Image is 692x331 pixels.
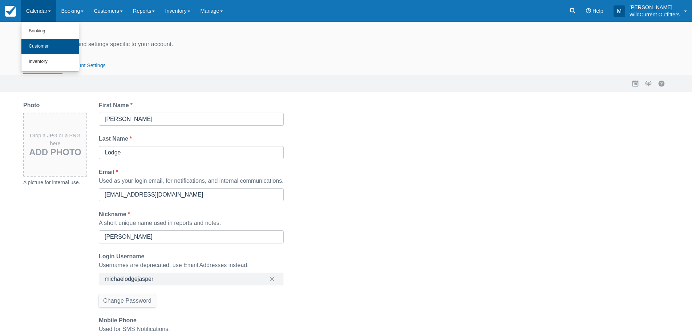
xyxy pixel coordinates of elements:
[24,132,86,157] div: Drop a JPG or a PNG here
[27,148,84,157] h3: Add Photo
[99,252,147,261] label: Login Username
[23,101,43,110] label: Photo
[99,316,139,325] label: Mobile Phone
[99,210,133,219] label: Nickname
[592,8,603,14] span: Help
[586,8,591,13] i: Help
[630,4,680,11] p: [PERSON_NAME]
[21,24,79,39] a: Booking
[99,219,284,227] div: A short unique name used in reports and notes.
[23,26,669,39] div: Profile
[21,39,79,54] a: Customer
[62,57,110,74] button: Account Settings
[99,261,284,270] div: Usernames are deprecated, use Email Addresses instead.
[99,101,135,110] label: First Name
[99,134,135,143] label: Last Name
[23,40,669,49] div: Manage your profile and settings specific to your account.
[99,294,156,307] button: Change Password
[23,178,87,187] div: A picture for internal use.
[21,54,79,69] a: Inventory
[21,22,79,72] ul: Calendar
[99,178,284,184] span: Used as your login email, for notifications, and internal communications.
[614,5,625,17] div: M
[5,6,16,17] img: checkfront-main-nav-mini-logo.png
[630,11,680,18] p: WildCurrent Outfitters
[99,168,121,177] label: Email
